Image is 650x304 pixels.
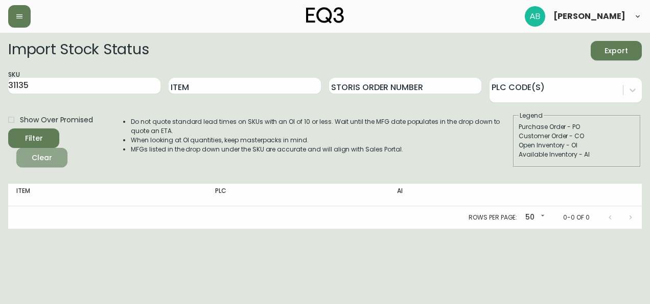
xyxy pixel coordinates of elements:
th: AI [389,184,534,206]
li: Do not quote standard lead times on SKUs with an OI of 10 or less. Wait until the MFG date popula... [131,117,512,136]
p: Rows per page: [469,213,517,222]
button: Filter [8,128,59,148]
button: Export [591,41,642,60]
span: Show Over Promised [20,115,93,125]
h2: Import Stock Status [8,41,149,60]
th: Item [8,184,207,206]
span: Export [599,45,634,57]
span: [PERSON_NAME] [553,12,625,20]
span: Clear [25,151,59,164]
div: 50 [521,209,547,226]
li: When looking at OI quantities, keep masterpacks in mind. [131,136,512,145]
li: MFGs listed in the drop down under the SKU are accurate and will align with Sales Portal. [131,145,512,154]
div: Customer Order - CO [519,132,635,141]
p: 0-0 of 0 [563,213,590,222]
div: Purchase Order - PO [519,122,635,132]
button: Clear [16,148,67,167]
legend: Legend [519,111,544,120]
img: logo [306,7,344,24]
img: 493892dcc1636eb79a19b244ae3c6b4a [525,6,545,27]
div: Open Inventory - OI [519,141,635,150]
div: Available Inventory - AI [519,150,635,159]
th: PLC [207,184,389,206]
div: Filter [25,132,43,145]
